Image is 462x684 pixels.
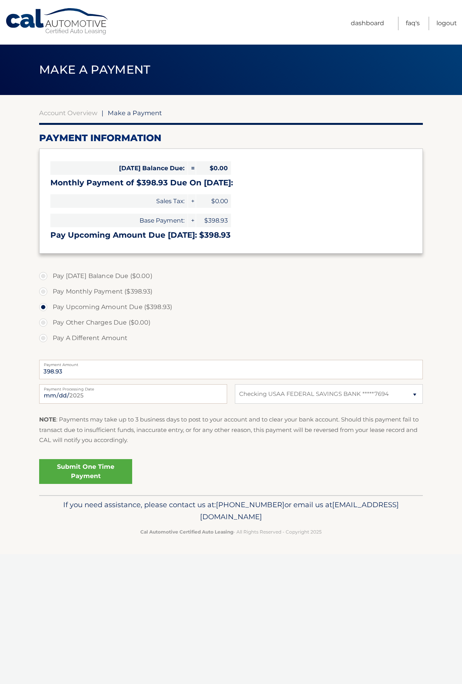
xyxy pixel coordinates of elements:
h3: Monthly Payment of $398.93 Due On [DATE]: [50,178,412,188]
a: Account Overview [39,109,97,117]
label: Pay Upcoming Amount Due ($398.93) [39,299,423,315]
label: Pay Monthly Payment ($398.93) [39,284,423,299]
span: | [102,109,103,117]
span: + [188,194,196,208]
label: Payment Processing Date [39,384,227,390]
span: Make a Payment [39,62,150,77]
strong: Cal Automotive Certified Auto Leasing [140,529,233,535]
label: Pay [DATE] Balance Due ($0.00) [39,268,423,284]
label: Pay Other Charges Due ($0.00) [39,315,423,330]
span: + [188,214,196,227]
span: Make a Payment [108,109,162,117]
label: Payment Amount [39,360,423,366]
span: Sales Tax: [50,194,188,208]
p: If you need assistance, please contact us at: or email us at [44,499,418,523]
a: Dashboard [351,17,384,30]
input: Payment Date [39,384,227,404]
input: Payment Amount [39,360,423,379]
h3: Pay Upcoming Amount Due [DATE]: $398.93 [50,230,412,240]
span: $398.93 [196,214,231,227]
h2: Payment Information [39,132,423,144]
span: Base Payment: [50,214,188,227]
a: Cal Automotive [5,8,110,35]
p: - All Rights Reserved - Copyright 2025 [44,528,418,536]
a: Logout [436,17,457,30]
span: $0.00 [196,194,231,208]
span: [PHONE_NUMBER] [216,500,284,509]
a: Submit One Time Payment [39,459,132,484]
span: = [188,161,196,175]
span: $0.00 [196,161,231,175]
p: : Payments may take up to 3 business days to post to your account and to clear your bank account.... [39,415,423,445]
label: Pay A Different Amount [39,330,423,346]
strong: NOTE [39,416,56,423]
span: [DATE] Balance Due: [50,161,188,175]
a: FAQ's [406,17,420,30]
